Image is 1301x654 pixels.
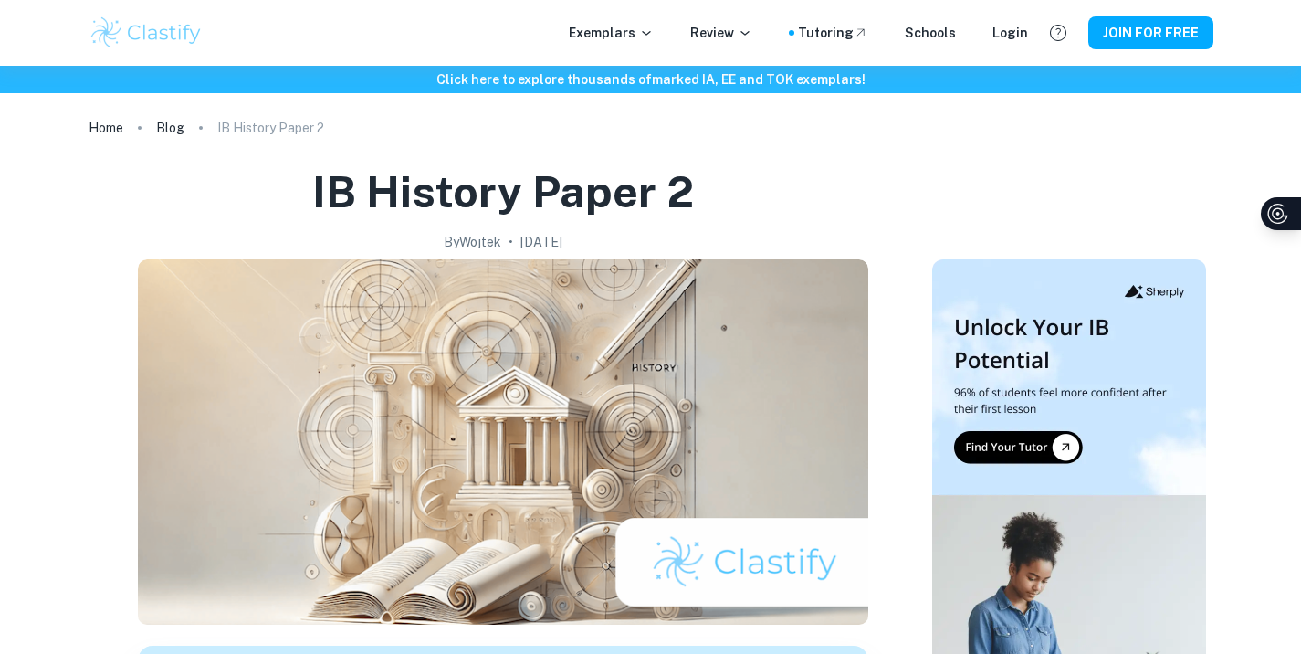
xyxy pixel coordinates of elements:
[4,69,1297,90] h6: Click here to explore thousands of marked IA, EE and TOK exemplars !
[156,115,184,141] a: Blog
[905,23,956,43] a: Schools
[992,23,1028,43] a: Login
[89,15,205,51] img: Clastify logo
[520,232,562,252] h2: [DATE]
[444,232,501,252] h2: By Wojtek
[312,163,694,221] h1: IB History Paper 2
[1088,16,1213,49] button: JOIN FOR FREE
[798,23,868,43] a: Tutoring
[138,259,868,625] img: IB History Paper 2 cover image
[690,23,752,43] p: Review
[1043,17,1074,48] button: Help and Feedback
[89,115,123,141] a: Home
[217,118,324,138] p: IB History Paper 2
[509,232,513,252] p: •
[569,23,654,43] p: Exemplars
